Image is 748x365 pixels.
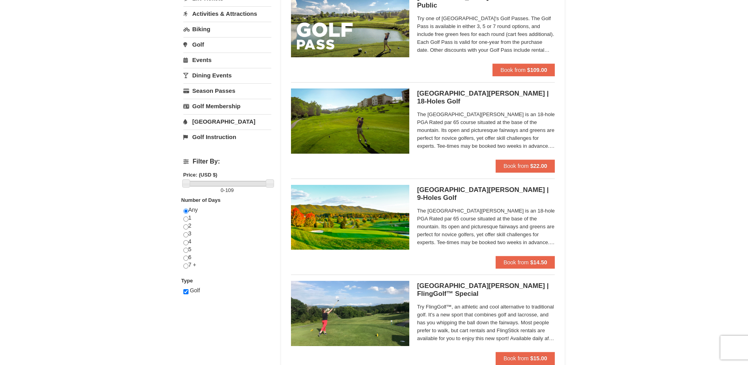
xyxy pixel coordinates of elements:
a: Dining Events [183,68,271,83]
strong: Price: (USD $) [183,172,218,178]
button: Book from $15.00 [496,352,555,365]
strong: $22.00 [530,163,547,169]
span: Book from [500,67,526,73]
a: Activities & Attractions [183,6,271,21]
span: Try one of [GEOGRAPHIC_DATA]'s Golf Passes. The Golf Pass is available in either 3, 5 or 7 round ... [417,15,555,54]
span: The [GEOGRAPHIC_DATA][PERSON_NAME] is an 18-hole PGA Rated par 65 course situated at the base of ... [417,207,555,246]
strong: Number of Days [181,197,221,203]
strong: $15.00 [530,355,547,361]
label: - [183,186,271,194]
a: [GEOGRAPHIC_DATA] [183,114,271,129]
span: Golf [190,287,200,294]
span: 0 [221,187,224,193]
h5: [GEOGRAPHIC_DATA][PERSON_NAME] | 9-Holes Golf [417,186,555,202]
a: Golf Membership [183,99,271,113]
button: Book from $109.00 [492,64,555,76]
span: Book from [504,259,529,265]
span: 109 [225,187,234,193]
button: Book from $14.50 [496,256,555,269]
h5: [GEOGRAPHIC_DATA][PERSON_NAME] | FlingGolf™ Special [417,282,555,298]
a: Season Passes [183,83,271,98]
strong: Type [181,278,193,284]
a: Biking [183,22,271,36]
img: 6619859-87-49ad91d4.jpg [291,185,409,250]
a: Golf [183,37,271,52]
h5: [GEOGRAPHIC_DATA][PERSON_NAME] | 18-Holes Golf [417,90,555,105]
div: Any 1 2 3 4 5 6 7 + [183,206,271,277]
img: 6619859-85-1f84791f.jpg [291,88,409,153]
img: 6619859-84-1dcf4d15.jpg [291,281,409,346]
h4: Filter By: [183,158,271,165]
span: Book from [504,355,529,361]
span: The [GEOGRAPHIC_DATA][PERSON_NAME] is an 18-hole PGA Rated par 65 course situated at the base of ... [417,111,555,150]
button: Book from $22.00 [496,160,555,172]
strong: $14.50 [530,259,547,265]
strong: $109.00 [527,67,547,73]
a: Events [183,53,271,67]
a: Golf Instruction [183,130,271,144]
span: Book from [504,163,529,169]
span: Try FlingGolf™, an athletic and cool alternative to traditional golf. It's a new sport that combi... [417,303,555,342]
